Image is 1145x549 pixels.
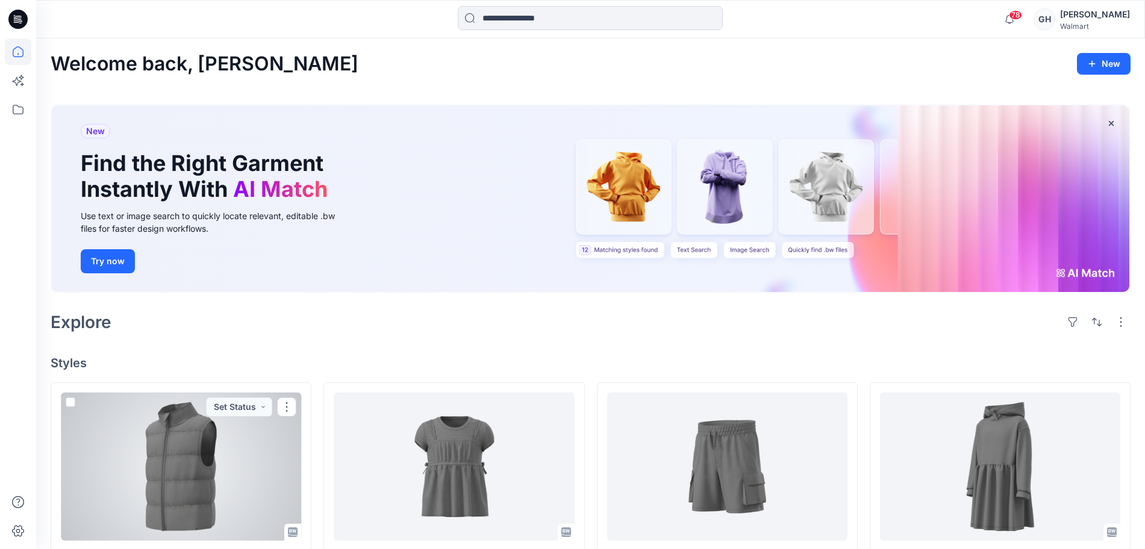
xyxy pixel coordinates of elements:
a: Reversible Fur Vest [61,392,301,541]
div: [PERSON_NAME] [1060,7,1130,22]
h1: Find the Right Garment Instantly With [81,150,334,202]
h2: Explore [51,312,111,332]
h4: Styles [51,356,1131,370]
span: AI Match [233,176,328,202]
a: Fashion Rack Twofer Tee and Tank [334,392,574,541]
div: Use text or image search to quickly locate relevant, editable .bw files for faster design workflows. [81,209,352,235]
a: Halloween Fleece Dress [880,392,1120,541]
div: Walmart [1060,22,1130,31]
span: New [86,124,105,138]
div: GH [1034,8,1055,30]
h2: Welcome back, [PERSON_NAME] [51,53,358,75]
a: Halloween Shorts [607,392,847,541]
span: 78 [1009,10,1022,20]
button: New [1077,53,1131,75]
button: Try now [81,249,135,273]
